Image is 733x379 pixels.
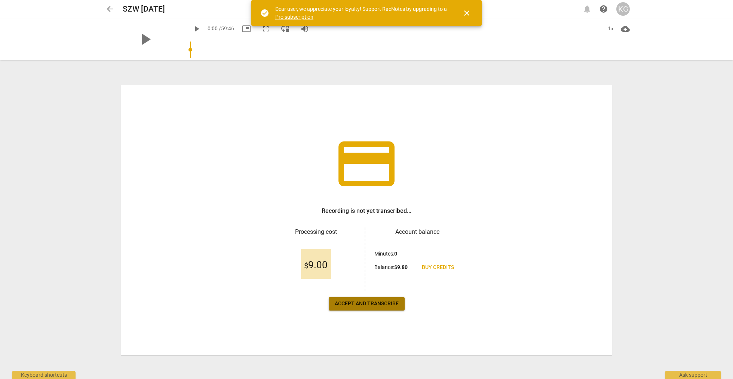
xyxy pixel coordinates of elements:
[240,22,253,36] button: Picture in picture
[416,261,460,274] a: Buy credits
[304,261,308,270] span: $
[374,263,408,271] p: Balance :
[208,25,218,31] span: 0:00
[259,22,273,36] button: Fullscreen
[281,24,290,33] span: move_down
[123,4,165,14] h2: SZW [DATE]
[275,14,313,20] a: Pro subscription
[604,23,618,35] div: 1x
[462,9,471,18] span: close
[190,22,203,36] button: Play
[599,4,608,13] span: help
[616,2,630,16] button: KG
[335,300,399,308] span: Accept and transcribe
[105,4,114,13] span: arrow_back
[374,250,397,258] p: Minutes :
[458,4,476,22] button: Close
[300,24,309,33] span: volume_up
[279,22,292,36] button: View player as separate pane
[394,251,397,257] b: 0
[394,264,408,270] b: $ 9.80
[422,264,454,271] span: Buy credits
[12,371,76,379] div: Keyboard shortcuts
[192,24,201,33] span: play_arrow
[322,207,411,216] h3: Recording is not yet transcribed...
[333,130,400,198] span: credit_card
[665,371,721,379] div: Ask support
[329,297,405,311] button: Accept and transcribe
[135,30,155,49] span: play_arrow
[275,5,449,21] div: Dear user, we appreciate your loyalty! Support RaeNotes by upgrading to a
[374,227,460,236] h3: Account balance
[219,25,234,31] span: / 59:46
[597,2,610,16] a: Help
[621,24,630,33] span: cloud_download
[261,24,270,33] span: fullscreen
[273,227,359,236] h3: Processing cost
[260,9,269,18] span: check_circle
[242,24,251,33] span: picture_in_picture
[304,260,328,271] span: 9.00
[298,22,312,36] button: Volume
